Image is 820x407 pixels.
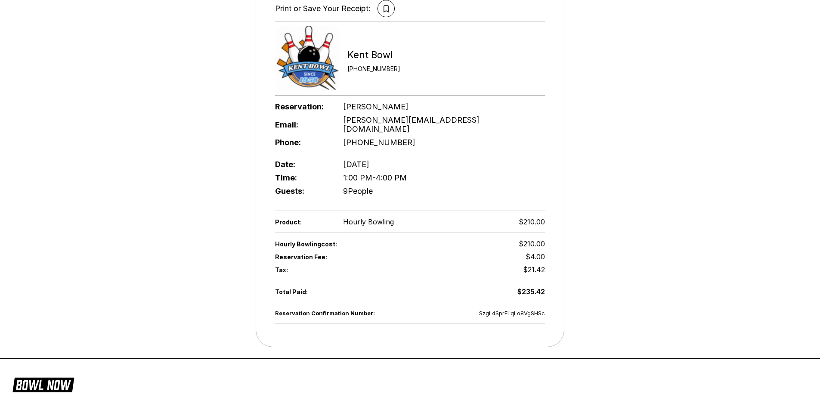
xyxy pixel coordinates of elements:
[343,115,545,134] span: [PERSON_NAME][EMAIL_ADDRESS][DOMAIN_NAME]
[275,173,329,182] span: Time:
[275,288,329,295] span: Total Paid:
[519,239,545,248] span: $210.00
[519,217,545,226] span: $210.00
[343,138,415,147] span: [PHONE_NUMBER]
[275,218,329,226] span: Product:
[347,65,400,72] div: [PHONE_NUMBER]
[275,240,410,248] span: Hourly Bowling cost:
[526,252,545,261] span: $4.00
[275,186,329,196] span: Guests:
[275,102,329,111] span: Reservation:
[523,265,545,274] span: $21.42
[275,138,329,147] span: Phone:
[275,253,410,261] span: Reservation Fee:
[343,102,408,111] span: [PERSON_NAME]
[275,26,340,91] img: Kent Bowl
[343,173,407,182] span: 1:00 PM - 4:00 PM
[275,120,329,129] span: Email:
[275,4,371,13] div: Print or Save Your Receipt:
[343,160,369,169] span: [DATE]
[275,160,329,169] span: Date:
[517,287,545,296] div: $235.42
[347,49,400,61] div: Kent Bowl
[479,310,545,317] span: SzgL4SprFLqLo8VgSHSc
[343,217,394,226] span: Hourly Bowling
[343,186,373,196] span: 9 People
[275,266,329,273] span: Tax:
[275,310,410,317] span: Reservation Confirmation Number:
